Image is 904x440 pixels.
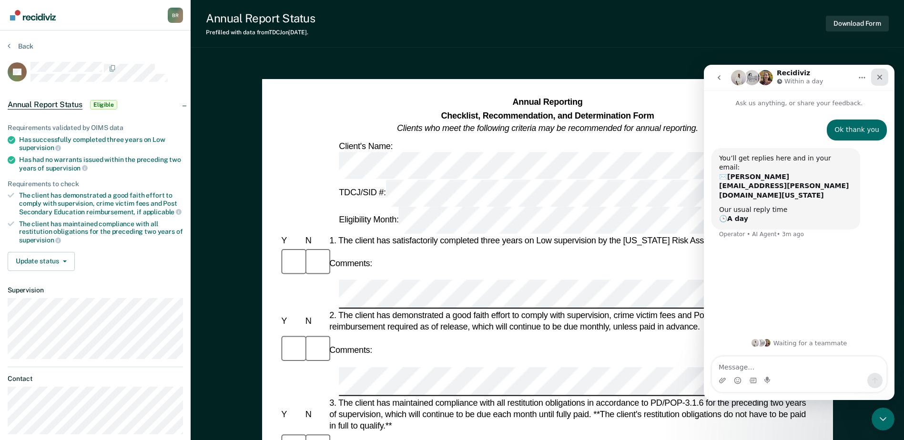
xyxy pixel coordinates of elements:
[19,136,183,152] div: Has successfully completed three years on Low
[872,408,894,430] iframe: Intercom live chat
[143,208,182,216] span: applicable
[19,156,183,172] div: Has had no warrants issued within the preceding two years of
[8,100,82,110] span: Annual Report Status
[279,409,303,420] div: Y
[327,235,816,246] div: 1. The client has satisfactorily completed three years on Low supervision by the [US_STATE] Risk ...
[8,286,183,294] dt: Supervision
[46,164,88,172] span: supervision
[8,180,183,188] div: Requirements to check
[168,8,183,23] div: B R
[327,344,374,356] div: Comments:
[19,220,183,244] div: The client has maintained compliance with all restitution obligations for the preceding two years of
[206,29,315,36] div: Prefilled with data from TDCJ on [DATE] .
[206,11,315,25] div: Annual Report Status
[327,258,374,269] div: Comments:
[303,409,327,420] div: N
[337,180,727,207] div: TDCJ/SID #:
[19,191,183,216] div: The client has demonstrated a good faith effort to comply with supervision, crime victim fees and...
[327,397,816,431] div: 3. The client has maintained compliance with all restitution obligations in accordance to PD/POP-...
[8,252,75,271] button: Update status
[8,124,183,132] div: Requirements validated by OIMS data
[279,235,303,246] div: Y
[512,98,582,107] strong: Annual Reporting
[10,10,56,20] img: Recidiviz
[303,235,327,246] div: N
[19,236,61,244] span: supervision
[826,16,889,31] button: Download Form
[168,8,183,23] button: Profile dropdown button
[90,100,117,110] span: Eligible
[303,316,327,327] div: N
[704,65,894,400] iframe: Intercom live chat
[279,316,303,327] div: Y
[8,375,183,383] dt: Contact
[337,207,740,234] div: Eligibility Month:
[327,310,816,333] div: 2. The client has demonstrated a good faith effort to comply with supervision, crime victim fees ...
[441,110,654,120] strong: Checklist, Recommendation, and Determination Form
[19,144,61,151] span: supervision
[397,123,698,133] em: Clients who meet the following criteria may be recommended for annual reporting.
[8,42,33,50] button: Back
